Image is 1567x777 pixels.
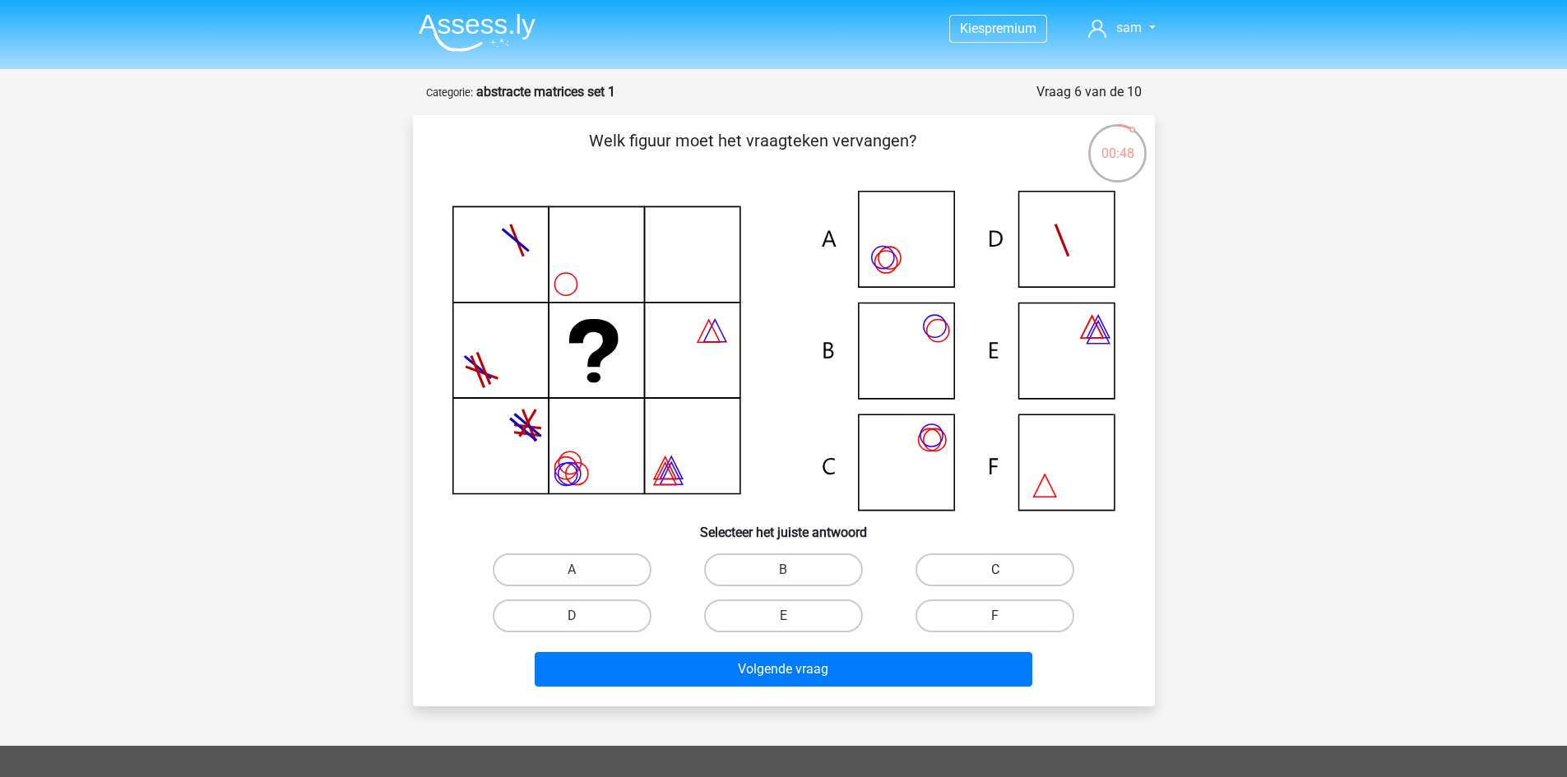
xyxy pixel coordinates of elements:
img: Assessly [419,13,535,52]
h6: Selecteer het juiste antwoord [439,511,1129,540]
button: Volgende vraag [535,652,1032,687]
strong: abstracte matrices set 1 [476,84,615,99]
span: Kies [960,21,985,36]
span: sam [1116,20,1142,35]
small: Categorie: [426,86,473,99]
p: Welk figuur moet het vraagteken vervangen? [439,128,1067,178]
label: B [704,553,863,586]
div: 00:48 [1087,123,1148,164]
div: Vraag 6 van de 10 [1036,82,1142,102]
label: C [916,553,1074,586]
a: sam [1082,18,1161,38]
label: E [704,599,863,632]
label: F [916,599,1074,632]
label: D [493,599,651,632]
label: A [493,553,651,586]
a: Kiespremium [950,17,1046,39]
span: premium [985,21,1036,36]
